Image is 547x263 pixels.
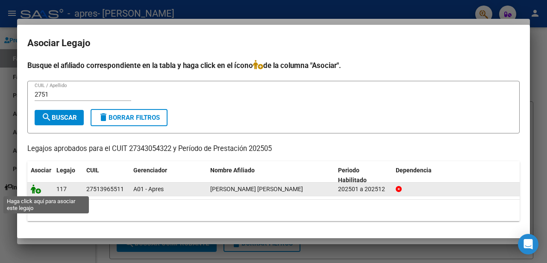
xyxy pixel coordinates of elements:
span: Buscar [41,114,77,121]
datatable-header-cell: Asociar [27,161,53,189]
div: 1 registros [27,200,520,221]
span: A01 - Apres [133,186,164,192]
span: Borrar Filtros [98,114,160,121]
span: 117 [56,186,67,192]
mat-icon: search [41,112,52,122]
div: 27513965511 [86,184,124,194]
button: Buscar [35,110,84,125]
span: Nombre Afiliado [210,167,255,174]
span: TRAVERSO NATALIE KEYLA [210,186,303,192]
span: Legajo [56,167,75,174]
div: 202501 a 202512 [338,184,389,194]
span: Dependencia [396,167,432,174]
p: Legajos aprobados para el CUIT 27343054322 y Período de Prestación 202505 [27,144,520,154]
h2: Asociar Legajo [27,35,520,51]
datatable-header-cell: Legajo [53,161,83,189]
div: Open Intercom Messenger [518,234,538,254]
span: Periodo Habilitado [338,167,367,183]
datatable-header-cell: Gerenciador [130,161,207,189]
span: CUIL [86,167,99,174]
datatable-header-cell: CUIL [83,161,130,189]
mat-icon: delete [98,112,109,122]
datatable-header-cell: Periodo Habilitado [335,161,392,189]
span: Asociar [31,167,51,174]
span: Gerenciador [133,167,167,174]
datatable-header-cell: Dependencia [392,161,520,189]
datatable-header-cell: Nombre Afiliado [207,161,335,189]
h4: Busque el afiliado correspondiente en la tabla y haga click en el ícono de la columna "Asociar". [27,60,520,71]
button: Borrar Filtros [91,109,168,126]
